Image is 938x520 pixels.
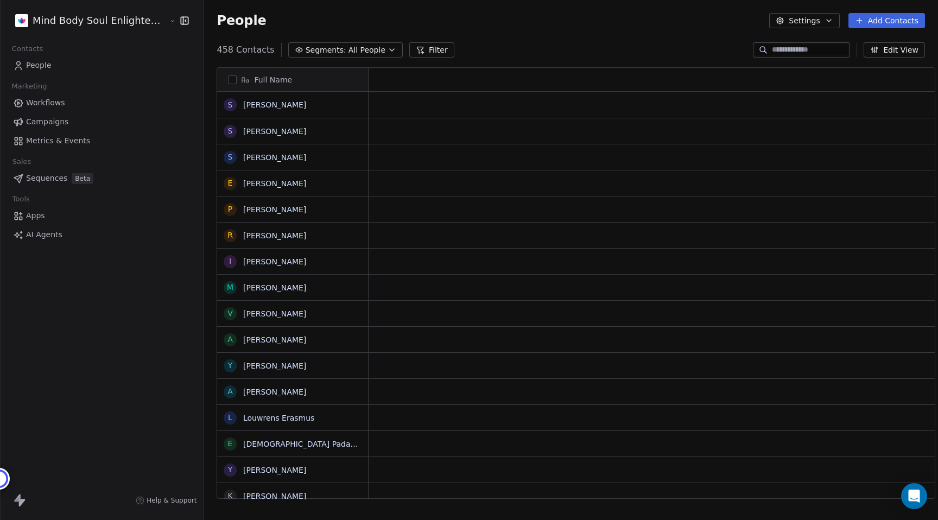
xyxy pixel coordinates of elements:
[9,94,194,112] a: Workflows
[9,113,194,131] a: Campaigns
[9,169,194,187] a: SequencesBeta
[72,173,93,184] span: Beta
[15,14,28,27] img: MBS-Logo.png
[243,257,306,266] a: [PERSON_NAME]
[33,14,167,28] span: Mind Body Soul Enlightenment Centre
[306,45,346,56] span: Segments:
[228,386,233,397] div: A
[243,231,306,240] a: [PERSON_NAME]
[26,173,67,184] span: Sequences
[243,179,306,188] a: [PERSON_NAME]
[217,92,369,499] div: grid
[7,41,48,57] span: Contacts
[26,116,68,128] span: Campaigns
[26,210,45,221] span: Apps
[13,11,161,30] button: Mind Body Soul Enlightenment Centre
[243,205,306,214] a: [PERSON_NAME]
[9,207,194,225] a: Apps
[228,204,232,215] div: P
[26,135,90,147] span: Metrics & Events
[243,388,306,396] a: [PERSON_NAME]
[217,68,368,91] div: Full Name
[243,335,306,344] a: [PERSON_NAME]
[243,440,378,448] a: [DEMOGRAPHIC_DATA] Padayachee
[348,45,385,56] span: All People
[229,256,231,267] div: I
[864,42,925,58] button: Edit View
[9,132,194,150] a: Metrics & Events
[243,492,306,500] a: [PERSON_NAME]
[228,177,233,189] div: E
[9,56,194,74] a: People
[409,42,454,58] button: Filter
[26,229,62,240] span: AI Agents
[228,334,233,345] div: A
[8,154,36,170] span: Sales
[243,414,314,422] a: Louwrens Erasmus
[243,309,306,318] a: [PERSON_NAME]
[243,153,306,162] a: [PERSON_NAME]
[228,360,233,371] div: Y
[769,13,839,28] button: Settings
[217,12,266,29] span: People
[228,230,233,241] div: R
[9,226,194,244] a: AI Agents
[243,283,306,292] a: [PERSON_NAME]
[228,490,233,502] div: K
[243,100,306,109] a: [PERSON_NAME]
[901,483,927,509] div: Open Intercom Messenger
[243,127,306,136] a: [PERSON_NAME]
[243,466,306,474] a: [PERSON_NAME]
[243,362,306,370] a: [PERSON_NAME]
[147,496,197,505] span: Help & Support
[254,74,292,85] span: Full Name
[136,496,197,505] a: Help & Support
[228,438,233,449] div: E
[227,282,233,293] div: M
[26,60,52,71] span: People
[228,464,233,475] div: Y
[228,125,233,137] div: S
[848,13,925,28] button: Add Contacts
[228,151,233,163] div: S
[228,308,233,319] div: V
[7,78,52,94] span: Marketing
[228,99,233,111] div: S
[229,412,233,423] div: L
[26,97,65,109] span: Workflows
[217,43,274,56] span: 458 Contacts
[8,191,34,207] span: Tools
